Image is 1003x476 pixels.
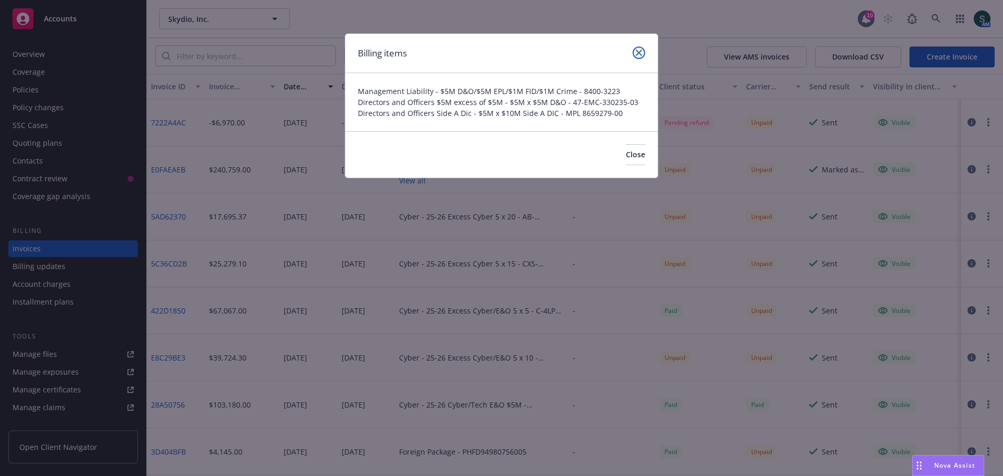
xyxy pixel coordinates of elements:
[626,144,645,165] button: Close
[358,86,645,97] span: Management Liability - $5M D&O/$5M EPL/$1M FID/$1M Crime - 8400-3223
[626,149,645,159] span: Close
[913,456,926,475] div: Drag to move
[358,108,645,119] span: Directors and Officers Side A Dic - $5M x $10M Side A DIC - MPL 8659279-00
[934,461,975,470] span: Nova Assist
[358,97,645,108] span: Directors and Officers $5M excess of $5M - $5M x $5M D&O - 47-EMC-330235-03
[358,47,407,60] h1: Billing items
[912,455,984,476] button: Nova Assist
[633,47,645,59] a: close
